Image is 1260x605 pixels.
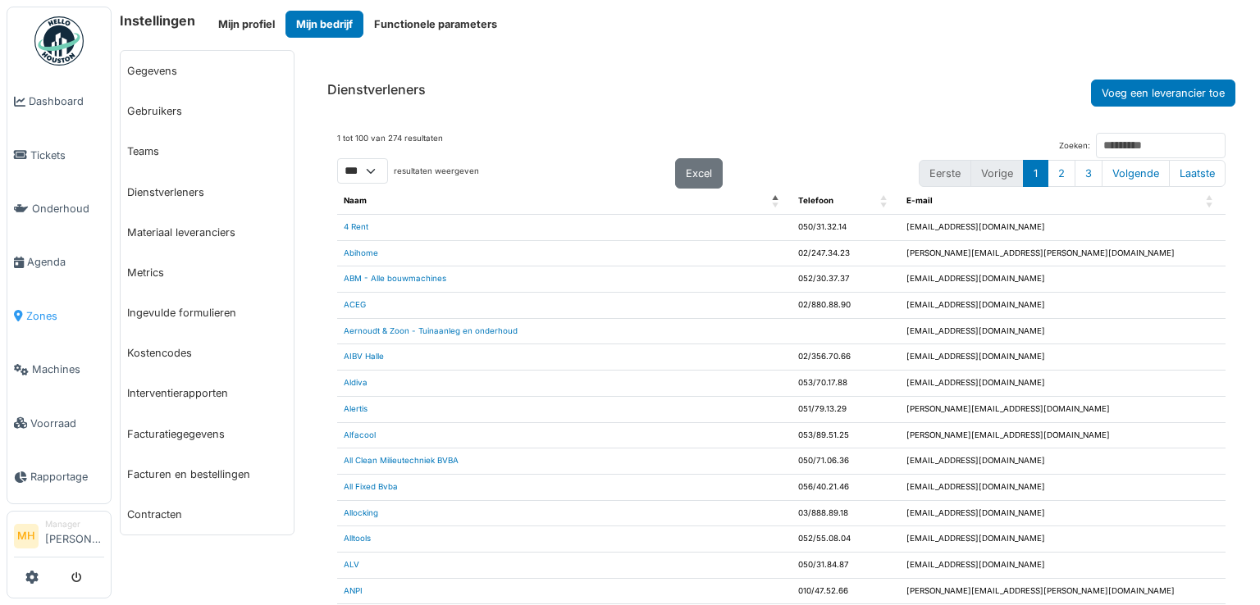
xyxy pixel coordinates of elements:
td: 050/31.84.87 [792,552,900,578]
a: Facturatiegegevens [121,414,294,454]
td: 053/70.17.88 [792,371,900,397]
td: 050/71.06.36 [792,448,900,475]
a: ACEG [344,300,366,309]
a: Gebruikers [121,91,294,131]
span: Onderhoud [32,201,104,216]
a: ALV [344,560,359,569]
span: E-mail [906,196,933,205]
a: All Clean Milieutechniek BVBA [344,456,459,465]
img: Badge_color-CXgf-gQk.svg [34,16,84,66]
td: 02/880.88.90 [792,293,900,319]
h6: Dienstverleners [327,82,426,98]
td: [EMAIL_ADDRESS][DOMAIN_NAME] [900,215,1226,241]
td: [EMAIL_ADDRESS][DOMAIN_NAME] [900,448,1226,475]
td: 02/247.34.23 [792,240,900,266]
a: Alltools [344,534,371,543]
td: [EMAIL_ADDRESS][DOMAIN_NAME] [900,552,1226,578]
span: Rapportage [30,469,104,484]
span: Agenda [27,254,104,270]
td: 010/47.52.66 [792,578,900,604]
a: Tickets [7,128,111,181]
td: [EMAIL_ADDRESS][DOMAIN_NAME] [900,474,1226,500]
a: Metrics [121,252,294,293]
a: Rapportage [7,450,111,503]
td: [EMAIL_ADDRESS][DOMAIN_NAME] [900,293,1226,319]
a: Interventierapporten [121,373,294,413]
a: Allocking [344,508,378,517]
div: 1 tot 100 van 274 resultaten [337,133,443,158]
a: ANPI [344,586,363,595]
a: Voorraad [7,396,111,449]
td: 02/356.70.66 [792,344,900,371]
a: Kostencodes [121,333,294,373]
td: [EMAIL_ADDRESS][DOMAIN_NAME] [900,371,1226,397]
a: Teams [121,131,294,171]
a: Alertis [344,404,367,413]
nav: pagination [919,160,1226,187]
td: [EMAIL_ADDRESS][DOMAIN_NAME] [900,526,1226,553]
span: Tickets [30,148,104,163]
a: All Fixed Bvba [344,482,398,491]
span: Telefoon [798,196,833,205]
a: Abihome [344,248,378,257]
td: [PERSON_NAME][EMAIL_ADDRESS][PERSON_NAME][DOMAIN_NAME] [900,240,1226,266]
td: 052/30.37.37 [792,266,900,293]
button: 3 [1075,160,1102,187]
label: Zoeken: [1059,140,1090,152]
label: resultaten weergeven [394,166,479,178]
a: Dashboard [7,75,111,128]
td: 03/888.89.18 [792,500,900,526]
a: AIBV Halle [344,352,384,361]
span: Naam [344,196,367,205]
li: MH [14,524,39,548]
li: [PERSON_NAME] [45,518,104,553]
button: Voeg een leverancier toe [1091,80,1235,107]
a: Alfacool [344,430,376,439]
span: E-mail: Activate to sort [1206,189,1216,214]
a: Zones [7,289,111,343]
span: Machines [32,362,104,377]
a: Aernoudt & Zoon - Tuinaanleg en onderhoud [344,326,518,335]
span: Excel [686,167,712,180]
td: 051/79.13.29 [792,396,900,422]
a: ABM - Alle bouwmachines [344,274,446,283]
a: MH Manager[PERSON_NAME] [14,518,104,557]
h6: Instellingen [120,13,195,29]
button: 1 [1023,160,1048,187]
button: Next [1102,160,1170,187]
td: [EMAIL_ADDRESS][DOMAIN_NAME] [900,318,1226,344]
button: Mijn bedrijf [285,11,363,38]
td: [PERSON_NAME][EMAIL_ADDRESS][DOMAIN_NAME] [900,422,1226,448]
td: [EMAIL_ADDRESS][DOMAIN_NAME] [900,344,1226,371]
td: [PERSON_NAME][EMAIL_ADDRESS][DOMAIN_NAME] [900,396,1226,422]
a: Facturen en bestellingen [121,454,294,494]
td: 053/89.51.25 [792,422,900,448]
a: Onderhoud [7,182,111,235]
button: Last [1169,160,1226,187]
button: Excel [675,158,723,189]
a: Gegevens [121,51,294,91]
button: Mijn profiel [208,11,285,38]
button: Functionele parameters [363,11,508,38]
a: 4 Rent [344,222,368,231]
span: Telefoon: Activate to sort [880,189,890,214]
a: Ingevulde formulieren [121,293,294,333]
button: 2 [1048,160,1075,187]
td: 056/40.21.46 [792,474,900,500]
td: 050/31.32.14 [792,215,900,241]
span: Zones [26,308,104,324]
td: [EMAIL_ADDRESS][DOMAIN_NAME] [900,266,1226,293]
span: Voorraad [30,416,104,431]
span: Naam: Activate to invert sorting [772,189,782,214]
a: Machines [7,343,111,396]
span: Dashboard [29,93,104,109]
div: Manager [45,518,104,530]
a: Agenda [7,235,111,289]
td: [EMAIL_ADDRESS][DOMAIN_NAME] [900,500,1226,526]
td: 052/55.08.04 [792,526,900,553]
a: Contracten [121,494,294,534]
a: Aldiva [344,378,367,387]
